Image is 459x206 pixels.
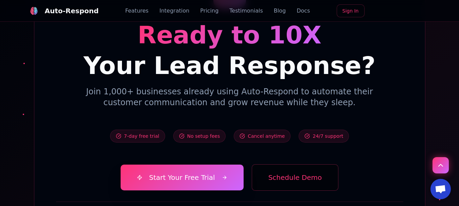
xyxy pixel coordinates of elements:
[229,7,263,15] a: Testimonials
[367,4,436,19] iframe: Sign in with Google Button
[77,86,382,108] p: Join 1,000+ businesses already using Auto-Respond to automate their customer communication and gr...
[124,133,159,139] span: 7-day free trial
[313,133,343,139] span: 24/7 support
[30,7,38,15] img: logo.svg
[337,4,365,17] a: Sign In
[248,133,285,139] span: Cancel anytime
[187,133,220,139] span: No setup fees
[45,6,99,16] div: Auto-Respond
[430,179,451,199] div: Open chat
[125,7,148,15] a: Features
[200,7,218,15] a: Pricing
[297,7,310,15] a: Docs
[159,7,189,15] a: Integration
[252,164,339,191] button: Schedule Demo
[27,4,99,18] a: Auto-Respond
[432,157,449,173] button: Scroll to top
[138,21,321,49] span: Ready to 10X
[121,165,244,190] a: Start Your Free Trial
[274,7,286,15] a: Blog
[84,51,376,80] span: Your Lead Response?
